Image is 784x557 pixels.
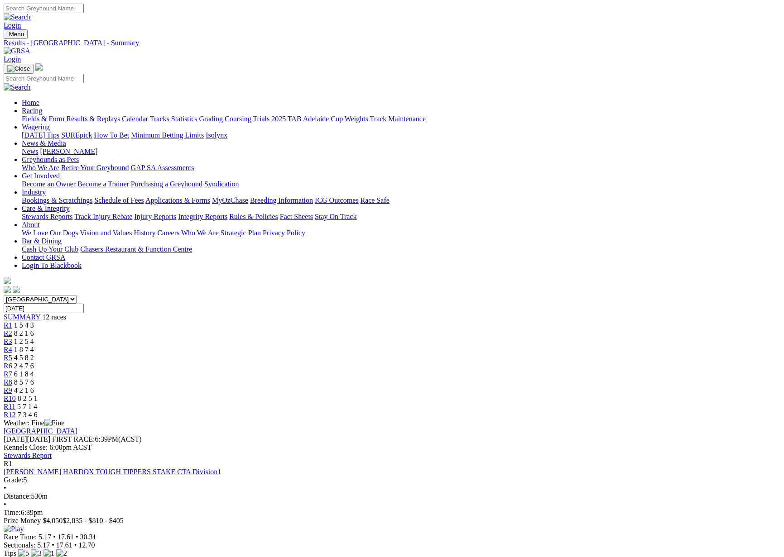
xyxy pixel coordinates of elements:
a: We Love Our Dogs [22,229,78,237]
div: About [22,229,780,237]
a: Trials [253,115,269,123]
a: Who We Are [181,229,219,237]
img: twitter.svg [13,286,20,293]
a: [PERSON_NAME] HARDOX TOUGH TIPPERS STAKE CTA Division1 [4,468,221,476]
a: R12 [4,411,16,419]
span: [DATE] [4,435,50,443]
a: Stewards Reports [22,213,72,220]
img: GRSA [4,47,30,55]
a: About [22,221,40,229]
a: Purchasing a Greyhound [131,180,202,188]
div: Prize Money $4,050 [4,517,780,525]
a: Strategic Plan [221,229,261,237]
span: FIRST RACE: [52,435,95,443]
input: Select date [4,304,84,313]
a: Industry [22,188,46,196]
a: [GEOGRAPHIC_DATA] [4,427,77,435]
input: Search [4,4,84,13]
a: Become an Owner [22,180,76,188]
img: logo-grsa-white.png [4,277,11,284]
a: Racing [22,107,42,114]
a: R3 [4,338,12,345]
a: Statistics [171,115,197,123]
a: Stay On Track [315,213,356,220]
div: 6:39pm [4,509,780,517]
span: • [53,533,56,541]
span: R11 [4,403,15,410]
a: R7 [4,370,12,378]
a: Applications & Forms [145,196,210,204]
span: 6:39PM(ACST) [52,435,142,443]
a: Stewards Report [4,452,52,459]
a: Grading [199,115,223,123]
a: R5 [4,354,12,362]
img: Search [4,83,31,91]
a: SUREpick [61,131,92,139]
span: 8 2 1 6 [14,329,34,337]
a: Weights [345,115,368,123]
span: 1 2 5 4 [14,338,34,345]
a: Cash Up Your Club [22,245,78,253]
a: Greyhounds as Pets [22,156,79,163]
a: MyOzChase [212,196,248,204]
span: 7 3 4 6 [18,411,38,419]
a: News [22,148,38,155]
a: Careers [157,229,179,237]
img: Fine [44,419,64,427]
a: GAP SA Assessments [131,164,194,171]
span: • [52,541,54,549]
a: R8 [4,378,12,386]
div: Bar & Dining [22,245,780,253]
a: [DATE] Tips [22,131,59,139]
a: R9 [4,386,12,394]
a: Chasers Restaurant & Function Centre [80,245,192,253]
span: $2,835 - $810 - $405 [63,517,124,524]
img: facebook.svg [4,286,11,293]
a: Privacy Policy [263,229,305,237]
a: Track Maintenance [370,115,426,123]
span: R6 [4,362,12,370]
a: News & Media [22,139,66,147]
span: Tips [4,549,16,557]
img: logo-grsa-white.png [35,63,43,71]
span: 4 2 1 6 [14,386,34,394]
a: How To Bet [94,131,130,139]
div: Care & Integrity [22,213,780,221]
a: Contact GRSA [22,253,65,261]
button: Toggle navigation [4,64,34,74]
a: Minimum Betting Limits [131,131,204,139]
span: 12.70 [78,541,95,549]
span: • [76,533,78,541]
a: Home [22,99,39,106]
span: • [4,484,6,492]
a: ICG Outcomes [315,196,358,204]
a: Care & Integrity [22,205,70,212]
a: Fields & Form [22,115,64,123]
span: 17.61 [56,541,72,549]
input: Search [4,74,84,83]
span: 17.61 [58,533,74,541]
span: 5.17 [37,541,50,549]
a: Results & Replays [66,115,120,123]
span: 5.17 [38,533,51,541]
span: [DATE] [4,435,27,443]
a: Race Safe [360,196,389,204]
a: Rules & Policies [229,213,278,220]
div: 530m [4,492,780,500]
a: R10 [4,395,16,402]
a: SUMMARY [4,313,40,321]
span: Weather: Fine [4,419,64,427]
span: 4 5 8 2 [14,354,34,362]
div: 5 [4,476,780,484]
div: Racing [22,115,780,123]
a: Vision and Values [80,229,132,237]
span: Race Time: [4,533,37,541]
div: News & Media [22,148,780,156]
div: Industry [22,196,780,205]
